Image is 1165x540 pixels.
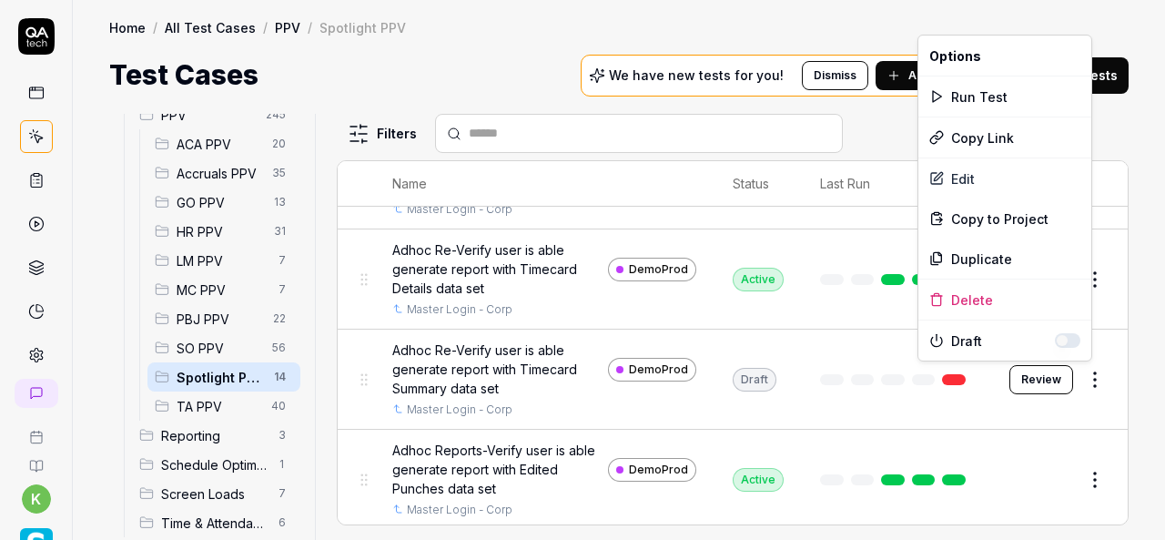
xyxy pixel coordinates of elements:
div: Copy Link [918,117,1091,158]
div: Run Test [918,76,1091,117]
a: Edit [918,158,1091,199]
span: Options [929,46,981,66]
span: Draft [951,331,1055,351]
span: Copy to Project [951,209,1048,229]
div: Duplicate [918,239,1091,279]
div: Delete [918,280,1091,320]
